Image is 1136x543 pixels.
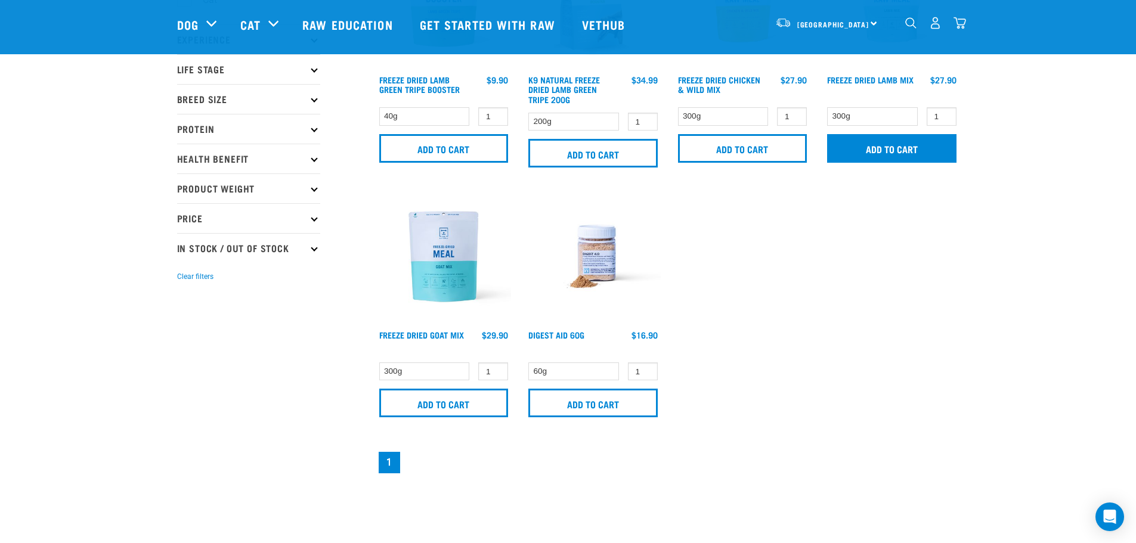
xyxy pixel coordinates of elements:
[177,15,199,33] a: Dog
[678,134,807,163] input: Add to cart
[632,75,658,85] div: $34.99
[177,173,320,203] p: Product Weight
[628,113,658,131] input: 1
[177,144,320,173] p: Health Benefit
[678,77,760,91] a: Freeze Dried Chicken & Wild Mix
[478,107,508,126] input: 1
[927,107,957,126] input: 1
[379,389,509,417] input: Add to cart
[628,362,658,381] input: 1
[379,333,464,337] a: Freeze Dried Goat Mix
[177,203,320,233] p: Price
[487,75,508,85] div: $9.90
[632,330,658,340] div: $16.90
[177,84,320,114] p: Breed Size
[240,15,261,33] a: Cat
[376,189,512,324] img: Raw Essentials Freeze Dried Goat Mix
[177,233,320,263] p: In Stock / Out Of Stock
[775,17,791,28] img: van-moving.png
[528,77,600,101] a: K9 Natural Freeze Dried Lamb Green Tripe 200g
[379,77,460,91] a: Freeze Dried Lamb Green Tripe Booster
[177,271,213,282] button: Clear filters
[379,134,509,163] input: Add to cart
[797,22,869,26] span: [GEOGRAPHIC_DATA]
[177,114,320,144] p: Protein
[379,452,400,473] a: Page 1
[528,139,658,167] input: Add to cart
[376,449,959,476] nav: pagination
[930,75,957,85] div: $27.90
[777,107,807,126] input: 1
[570,1,640,48] a: Vethub
[1095,502,1124,531] div: Open Intercom Messenger
[954,17,966,29] img: home-icon@2x.png
[929,17,942,29] img: user.png
[528,389,658,417] input: Add to cart
[478,362,508,381] input: 1
[528,333,584,337] a: Digest Aid 60g
[482,330,508,340] div: $29.90
[290,1,407,48] a: Raw Education
[827,77,914,82] a: Freeze Dried Lamb Mix
[905,17,917,29] img: home-icon-1@2x.png
[177,54,320,84] p: Life Stage
[827,134,957,163] input: Add to cart
[781,75,807,85] div: $27.90
[525,189,661,324] img: Raw Essentials Digest Aid Pet Supplement
[408,1,570,48] a: Get started with Raw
